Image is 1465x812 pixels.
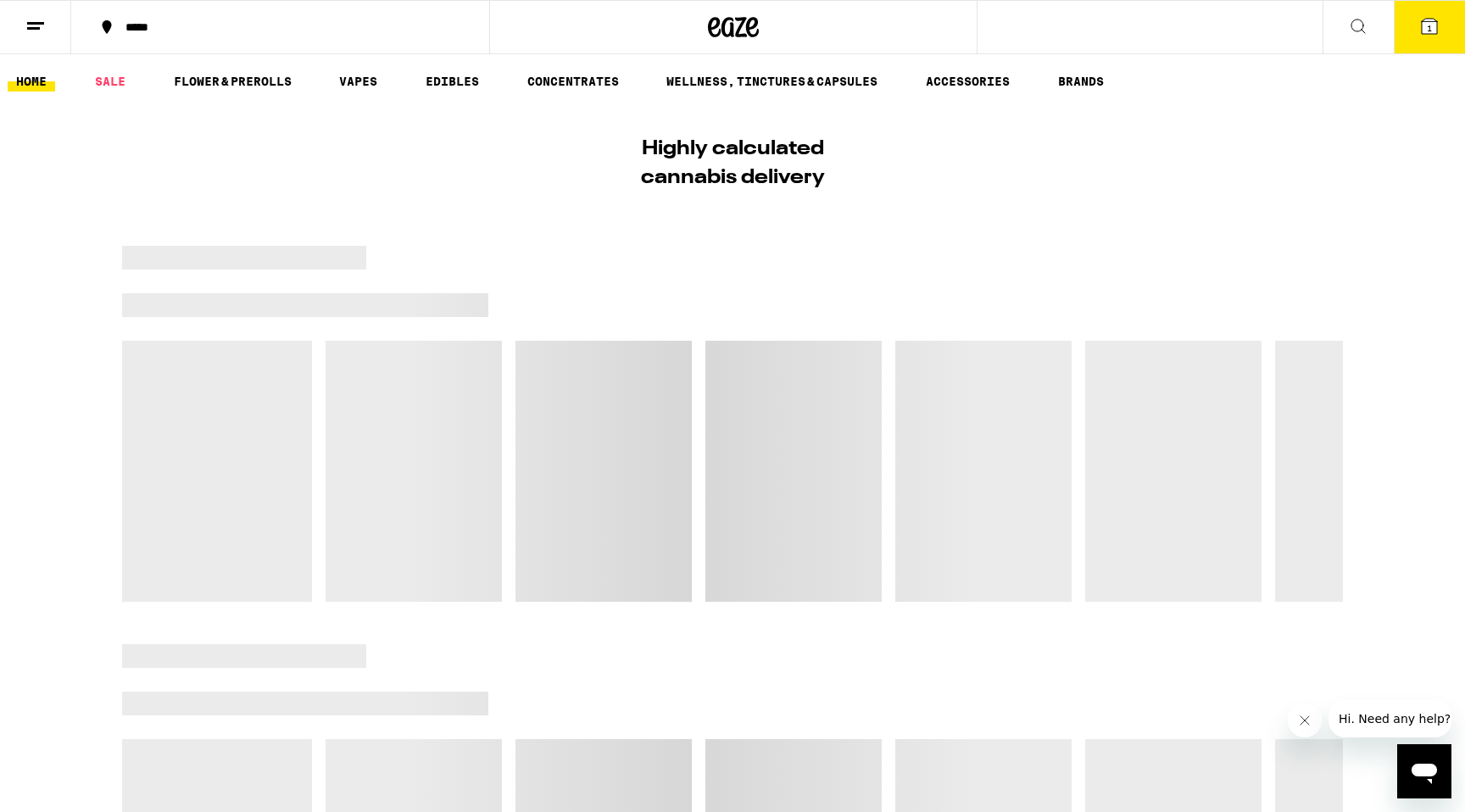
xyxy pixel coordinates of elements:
iframe: Close message [1288,704,1322,737]
a: SALE [86,71,134,92]
a: ACCESSORIES [917,71,1018,92]
iframe: Message from company [1329,700,1451,737]
button: 1 [1394,1,1465,53]
a: WELLNESS, TINCTURES & CAPSULES [658,71,886,92]
span: 1 [1427,23,1432,33]
a: CONCENTRATES [519,71,627,92]
h1: Highly calculated cannabis delivery [593,135,872,192]
a: FLOWER & PREROLLS [165,71,300,92]
a: VAPES [331,71,386,92]
a: EDIBLES [417,71,487,92]
iframe: Button to launch messaging window [1397,744,1451,798]
a: HOME [8,71,55,92]
a: BRANDS [1050,71,1112,92]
